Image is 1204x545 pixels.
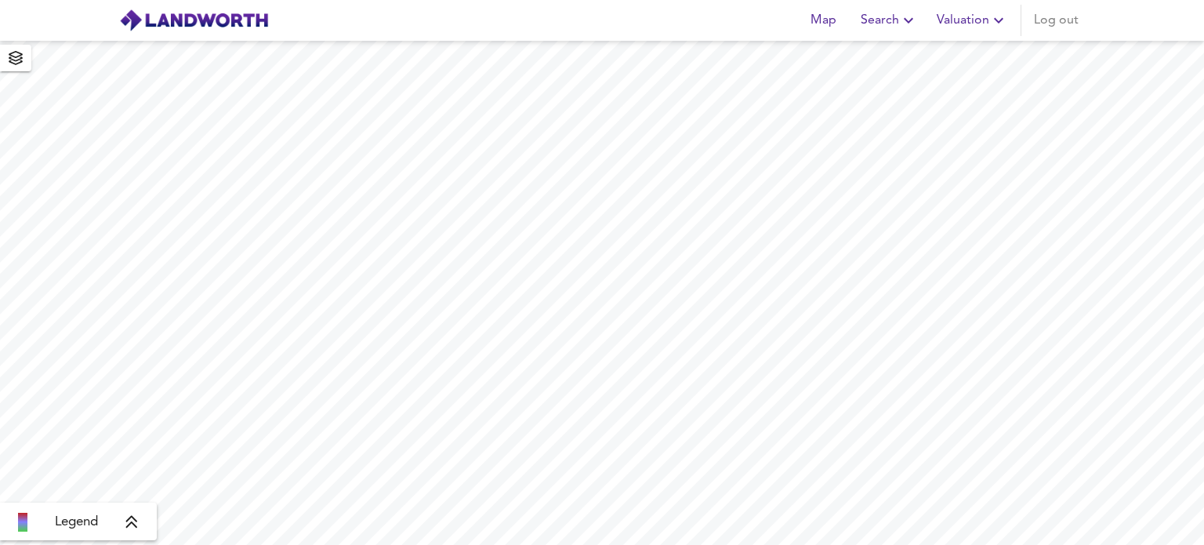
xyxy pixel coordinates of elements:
span: Log out [1034,9,1079,31]
span: Search [861,9,918,31]
span: Map [804,9,842,31]
span: Legend [55,513,98,532]
button: Valuation [930,5,1014,36]
span: Valuation [937,9,1008,31]
button: Log out [1028,5,1085,36]
img: logo [119,9,269,32]
button: Map [798,5,848,36]
button: Search [854,5,924,36]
